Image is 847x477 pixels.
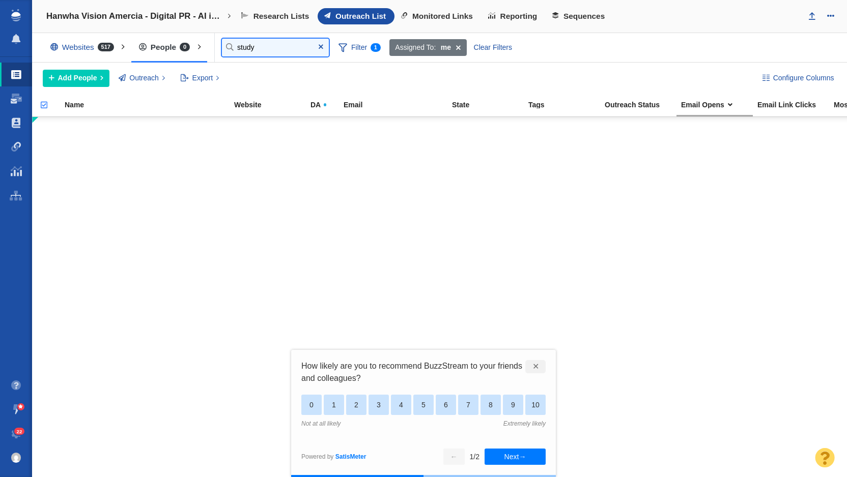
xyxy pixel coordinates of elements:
div: Email Link Clicks [757,101,833,108]
div: Email Opens [681,101,756,108]
a: SatisMeter [335,453,366,460]
span: Export [192,73,213,83]
span: Sequences [563,12,605,21]
a: Website [234,101,309,110]
div: 0 [301,395,322,415]
div: 7 [458,395,478,415]
span: DA [310,101,321,108]
div: Email [344,101,451,108]
div: Websites [43,36,126,59]
div: 6 [436,395,456,415]
div: 1 / 2 [470,452,479,461]
div: Extremely likely [503,419,546,428]
span: Add People [58,73,97,83]
div: Name [65,101,233,108]
span: Outreach [129,73,159,83]
span: Outreach List [335,12,386,21]
div: 10 [525,395,546,415]
span: Monitored Links [412,12,473,21]
a: Outreach Status [605,101,680,110]
a: Reporting [482,8,546,24]
div: 5 [413,395,434,415]
a: Outreach List [318,8,394,24]
button: ← [443,449,465,465]
a: Email [344,101,451,110]
a: State [452,101,527,110]
img: buzzstream_logo_iconsimple.png [11,9,20,21]
div: 1 [324,395,344,415]
div: 2 [346,395,366,415]
a: Name [65,101,233,110]
span: How likely are you to recommend BuzzStream to your friends and colleagues? [301,360,525,384]
span: 22 [14,428,25,435]
div: Powered by [301,452,366,461]
div: Website [234,101,309,108]
span: Filter [332,38,386,57]
button: Outreach [113,70,171,87]
a: Research Lists [235,8,318,24]
span: Configure Columns [773,73,834,83]
span: 1 [371,43,381,52]
a: Monitored Links [394,8,482,24]
button: Next→ [485,449,546,465]
div: 8 [481,395,501,415]
div: Clear Filters [468,39,518,56]
a: Tags [528,101,604,110]
img: f969a929550c49b0f71394cf79ab7d2e [11,453,21,463]
span: Assigned To: [395,42,436,53]
div: ✕ [525,360,546,373]
a: Sequences [546,8,613,24]
strong: me [441,42,451,53]
input: Search [222,39,329,56]
h4: Hanwha Vision Amercia - Digital PR - AI in Education: The Growing Debate Across Generations and D... [46,11,224,21]
div: Outreach Status [605,101,680,108]
button: Export [175,70,225,87]
div: 9 [503,395,523,415]
a: DA [310,101,343,110]
div: Not at all likely [301,419,341,428]
a: Email Opens [681,101,756,110]
span: Reporting [500,12,538,21]
span: Research Lists [253,12,309,21]
div: 3 [369,395,389,415]
button: Configure Columns [756,70,840,87]
button: Add People [43,70,109,87]
div: 4 [391,395,411,415]
a: Email Link Clicks [757,101,833,110]
div: Tags [528,101,604,108]
span: 517 [98,43,114,51]
div: State [452,101,527,108]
